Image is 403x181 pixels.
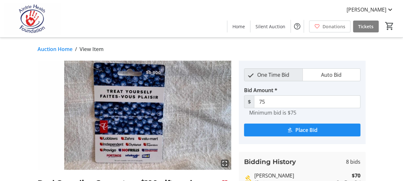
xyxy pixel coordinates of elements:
button: Cart [384,20,395,32]
a: Auction Home [38,45,72,53]
span: $ [244,95,254,108]
span: / [75,45,77,53]
img: Airdrie Health Foundation's Logo [4,3,61,35]
label: Bid Amount * [244,86,277,94]
span: [PERSON_NAME] [347,6,386,13]
strong: $70 [352,172,360,179]
tr-hint: Minimum bid is $75 [249,109,296,116]
span: Place Bid [295,126,317,134]
span: 8 bids [346,158,360,166]
span: Auto Bid [317,69,345,81]
span: Silent Auction [256,23,285,30]
span: View Item [80,45,104,53]
a: Donations [309,21,350,32]
a: Home [227,21,250,32]
span: Tickets [358,23,374,30]
a: Silent Auction [250,21,290,32]
button: [PERSON_NAME] [341,4,399,15]
span: Donations [323,23,345,30]
button: Help [291,20,304,33]
span: Home [232,23,245,30]
a: Tickets [353,21,379,32]
span: One Time Bid [253,69,293,81]
button: Place Bid [244,124,360,136]
div: [PERSON_NAME] [254,172,334,179]
h3: Bidding History [244,157,296,167]
img: Image [38,61,231,170]
mat-icon: fullscreen [221,159,229,167]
